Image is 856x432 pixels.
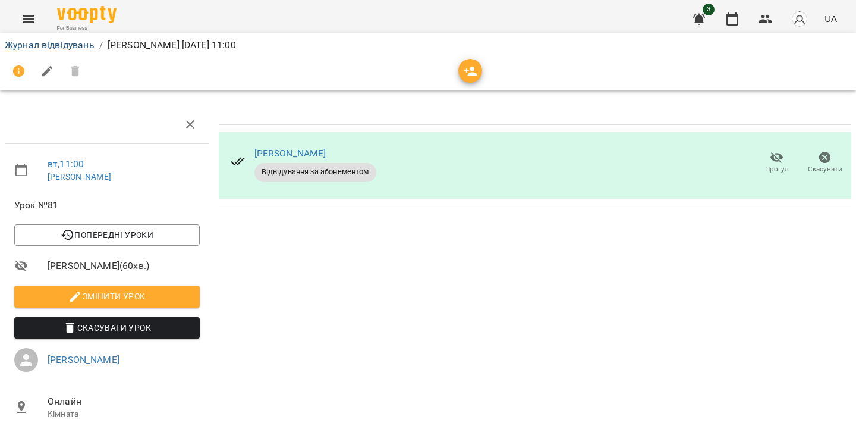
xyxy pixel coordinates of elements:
a: [PERSON_NAME] [254,148,326,159]
button: Menu [14,5,43,33]
span: Відвідування за абонементом [254,167,376,177]
a: Журнал відвідувань [5,39,95,51]
span: Змінити урок [24,289,190,303]
span: 3 [703,4,715,15]
button: Змінити урок [14,286,200,307]
span: UA [824,12,837,25]
button: Скасувати [801,146,849,180]
button: Прогул [753,146,801,180]
li: / [99,38,103,52]
img: Voopty Logo [57,6,117,23]
span: Попередні уроки [24,228,190,242]
span: Онлайн [48,395,200,409]
a: [PERSON_NAME] [48,172,111,181]
span: Урок №81 [14,198,200,212]
p: Кімната [48,408,200,420]
nav: breadcrumb [5,38,851,52]
button: Попередні уроки [14,224,200,246]
img: avatar_s.png [791,11,808,27]
a: вт , 11:00 [48,158,84,170]
p: [PERSON_NAME] [DATE] 11:00 [108,38,236,52]
span: Прогул [765,164,789,174]
span: Скасувати [808,164,842,174]
button: Скасувати Урок [14,317,200,339]
button: UA [820,8,842,30]
span: [PERSON_NAME] ( 60 хв. ) [48,259,200,273]
a: [PERSON_NAME] [48,354,119,365]
span: Скасувати Урок [24,321,190,335]
span: For Business [57,24,117,32]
